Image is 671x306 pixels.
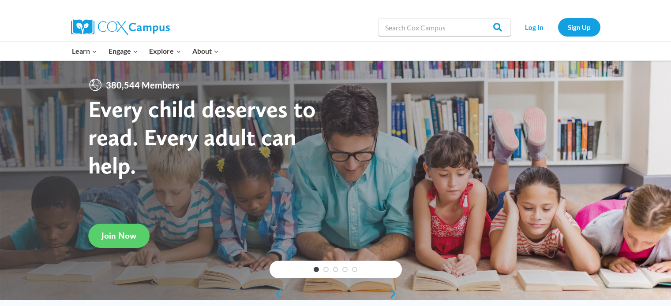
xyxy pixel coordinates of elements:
div: content slider buttons [270,285,402,302]
span: Join Now [101,230,136,241]
a: Log In [515,18,554,36]
a: 3 [333,267,338,272]
a: 2 [323,267,329,272]
a: 1 [314,267,319,272]
a: Sign Up [558,18,600,36]
a: next [389,288,402,299]
nav: Primary Navigation [67,42,225,60]
img: Cox Campus [71,19,170,35]
nav: Secondary Navigation [515,18,600,36]
span: Engage [109,45,138,57]
a: 4 [342,267,348,272]
span: Explore [149,45,181,57]
span: Learn [72,45,97,57]
a: previous [270,288,283,299]
span: About [192,45,219,57]
strong: Every child deserves to read. Every adult can help. [88,95,316,179]
a: Join Now [88,224,150,248]
span: 380,544 Members [102,78,183,92]
a: 5 [352,267,357,272]
input: Search Cox Campus [379,18,511,36]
